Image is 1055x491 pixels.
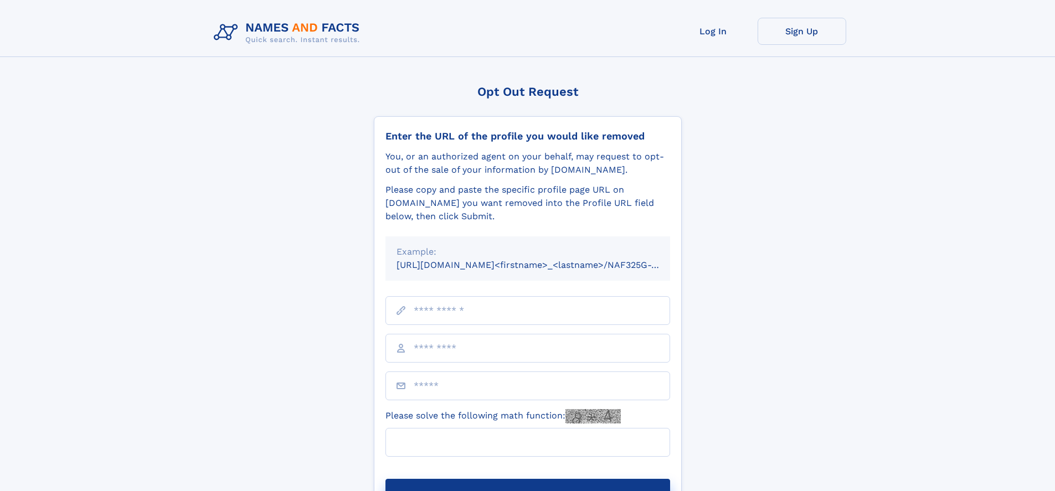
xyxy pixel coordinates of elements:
[669,18,758,45] a: Log In
[385,130,670,142] div: Enter the URL of the profile you would like removed
[385,150,670,177] div: You, or an authorized agent on your behalf, may request to opt-out of the sale of your informatio...
[397,245,659,259] div: Example:
[385,183,670,223] div: Please copy and paste the specific profile page URL on [DOMAIN_NAME] you want removed into the Pr...
[397,260,691,270] small: [URL][DOMAIN_NAME]<firstname>_<lastname>/NAF325G-xxxxxxxx
[758,18,846,45] a: Sign Up
[385,409,621,423] label: Please solve the following math function:
[374,85,682,99] div: Opt Out Request
[209,18,369,48] img: Logo Names and Facts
